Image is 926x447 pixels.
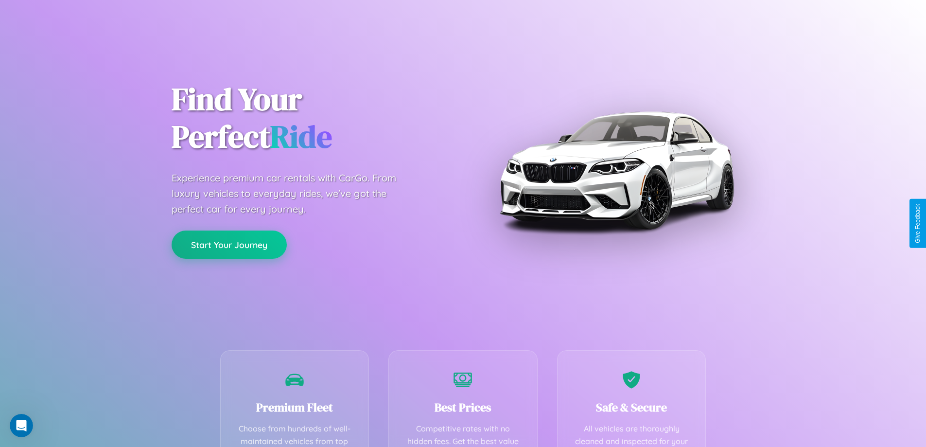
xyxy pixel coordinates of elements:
h3: Premium Fleet [235,399,354,415]
h3: Safe & Secure [572,399,691,415]
iframe: Intercom live chat [10,414,33,437]
div: Give Feedback [914,204,921,243]
h1: Find Your Perfect [172,81,449,156]
h3: Best Prices [403,399,523,415]
img: Premium BMW car rental vehicle [495,49,738,292]
span: Ride [270,115,332,158]
p: Experience premium car rentals with CarGo. From luxury vehicles to everyday rides, we've got the ... [172,170,415,217]
button: Start Your Journey [172,231,287,259]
